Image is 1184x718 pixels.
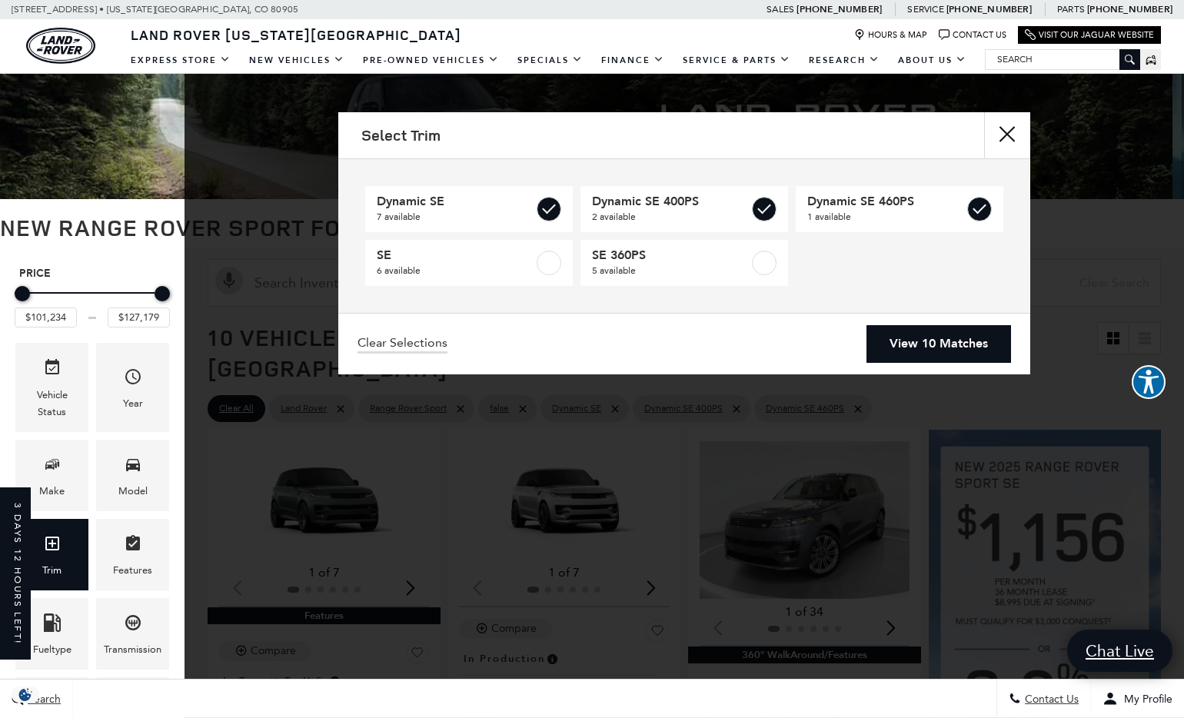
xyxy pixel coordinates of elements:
[26,28,95,64] a: land-rover
[43,530,62,562] span: Trim
[96,343,169,431] div: YearYear
[907,4,943,15] span: Service
[123,395,143,412] div: Year
[15,286,30,301] div: Minimum Price
[39,483,65,500] div: Make
[592,248,749,263] span: SE 360PS
[358,335,447,354] a: Clear Selections
[43,354,62,386] span: Vehicle
[15,440,88,511] div: MakeMake
[15,281,170,327] div: Price
[580,186,788,232] a: Dynamic SE 400PS2 available
[797,3,882,15] a: [PHONE_NUMBER]
[124,530,142,562] span: Features
[15,307,77,327] input: Minimum
[43,451,62,483] span: Make
[96,598,169,670] div: TransmissionTransmission
[108,307,170,327] input: Maximum
[1087,3,1172,15] a: [PHONE_NUMBER]
[124,364,142,395] span: Year
[946,3,1032,15] a: [PHONE_NUMBER]
[673,47,800,74] a: Service & Parts
[592,47,673,74] a: Finance
[986,50,1139,68] input: Search
[104,641,161,658] div: Transmission
[508,47,592,74] a: Specials
[43,610,62,641] span: Fueltype
[592,194,749,209] span: Dynamic SE 400PS
[15,519,88,590] div: TrimTrim
[131,25,461,44] span: Land Rover [US_STATE][GEOGRAPHIC_DATA]
[240,47,354,74] a: New Vehicles
[984,112,1030,158] button: Close
[1021,693,1079,706] span: Contact Us
[96,519,169,590] div: FeaturesFeatures
[8,686,43,703] section: Click to Open Cookie Consent Modal
[113,562,152,579] div: Features
[1025,29,1154,41] a: Visit Our Jaguar Website
[118,483,148,500] div: Model
[1118,693,1172,706] span: My Profile
[866,325,1011,363] a: View 10 Matches
[1067,630,1172,672] a: Chat Live
[796,186,1003,232] a: Dynamic SE 460PS1 available
[800,47,889,74] a: Research
[767,4,794,15] span: Sales
[12,4,298,15] a: [STREET_ADDRESS] • [US_STATE][GEOGRAPHIC_DATA], CO 80905
[377,263,534,278] span: 6 available
[124,451,142,483] span: Model
[580,240,788,286] a: SE 360PS5 available
[155,286,170,301] div: Maximum Price
[361,127,441,144] h2: Select Trim
[121,25,471,44] a: Land Rover [US_STATE][GEOGRAPHIC_DATA]
[121,47,240,74] a: EXPRESS STORE
[27,387,77,420] div: Vehicle Status
[1132,365,1166,402] aside: Accessibility Help Desk
[889,47,976,74] a: About Us
[124,610,142,641] span: Transmission
[1132,365,1166,399] button: Explore your accessibility options
[33,641,72,658] div: Fueltype
[1057,4,1085,15] span: Parts
[1078,640,1162,661] span: Chat Live
[354,47,508,74] a: Pre-Owned Vehicles
[377,248,534,263] span: SE
[8,686,43,703] img: Opt-Out Icon
[854,29,927,41] a: Hours & Map
[26,28,95,64] img: Land Rover
[365,186,573,232] a: Dynamic SE7 available
[592,263,749,278] span: 5 available
[42,562,62,579] div: Trim
[96,440,169,511] div: ModelModel
[15,598,88,670] div: FueltypeFueltype
[365,240,573,286] a: SE6 available
[377,194,534,209] span: Dynamic SE
[121,47,976,74] nav: Main Navigation
[377,209,534,224] span: 7 available
[1091,680,1184,718] button: Open user profile menu
[19,267,165,281] h5: Price
[807,209,964,224] span: 1 available
[939,29,1006,41] a: Contact Us
[592,209,749,224] span: 2 available
[15,343,88,431] div: VehicleVehicle Status
[807,194,964,209] span: Dynamic SE 460PS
